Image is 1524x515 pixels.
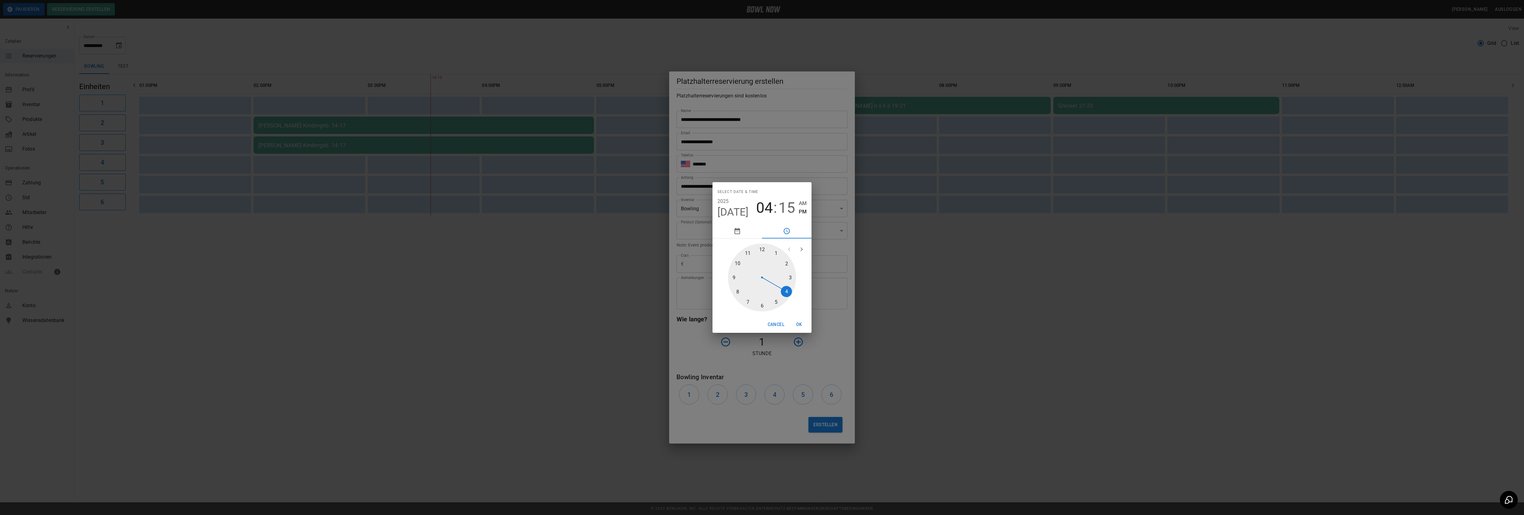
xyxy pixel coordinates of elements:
[799,199,807,208] button: AM
[789,319,809,330] button: OK
[712,224,762,238] button: pick date
[795,243,808,255] button: open next view
[773,199,777,217] span: :
[778,199,795,217] button: 15
[717,187,758,197] span: Select date & time
[717,197,729,206] button: 2025
[756,199,773,217] button: 04
[765,319,787,330] button: Cancel
[762,224,812,238] button: pick time
[799,208,807,216] button: PM
[717,206,749,219] button: [DATE]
